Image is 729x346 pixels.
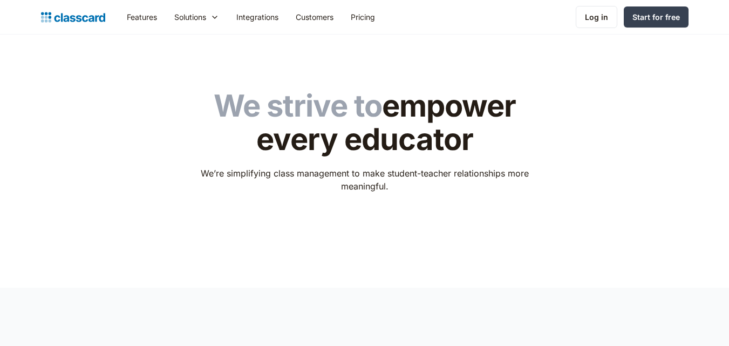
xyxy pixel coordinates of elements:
[166,5,228,29] div: Solutions
[624,6,689,28] a: Start for free
[174,11,206,23] div: Solutions
[214,87,382,124] span: We strive to
[118,5,166,29] a: Features
[228,5,287,29] a: Integrations
[287,5,342,29] a: Customers
[585,11,608,23] div: Log in
[632,11,680,23] div: Start for free
[193,90,536,156] h1: empower every educator
[193,167,536,193] p: We’re simplifying class management to make student-teacher relationships more meaningful.
[576,6,617,28] a: Log in
[41,10,105,25] a: home
[342,5,384,29] a: Pricing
